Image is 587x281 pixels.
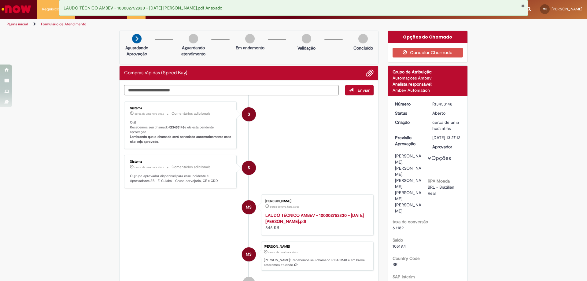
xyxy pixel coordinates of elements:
div: Sistema [130,106,232,110]
div: [PERSON_NAME] [265,199,367,203]
div: [DATE] 13:27:12 [432,135,461,141]
img: img-circle-grey.png [358,34,368,43]
img: ServiceNow [1,3,32,15]
button: Adicionar anexos [366,69,374,77]
span: cerca de uma hora atrás [270,205,299,209]
div: Sistema [130,160,232,164]
span: BRL - Brazilian Real [428,184,456,196]
dt: Criação [390,119,428,125]
span: cerca de uma hora atrás [432,120,459,131]
div: System [242,161,256,175]
dt: Previsão Aprovação [390,135,428,147]
span: cerca de uma hora atrás [135,165,164,169]
img: arrow-next.png [132,34,142,43]
b: Country Code [393,256,420,261]
small: Comentários adicionais [172,165,211,170]
p: [PERSON_NAME]! Recebemos seu chamado R13453148 e em breve estaremos atuando. [264,258,370,267]
img: img-circle-grey.png [302,34,311,43]
img: img-circle-grey.png [189,34,198,43]
b: Saldo [393,237,403,243]
h2: Compras rápidas (Speed Buy) Histórico de tíquete [124,70,187,76]
time: 27/08/2025 15:27:12 [268,250,298,254]
p: O grupo aprovador disponível para esse incidente é: Aprovadores SB - F. Cuiabá - Grupo cervejaria... [130,174,232,183]
dt: Número [390,101,428,107]
span: BR [393,262,397,267]
div: Automações Ambev [393,75,463,81]
b: R13453148 [169,125,184,130]
p: Aguardando Aprovação [122,45,152,57]
div: [PERSON_NAME], [PERSON_NAME], [PERSON_NAME], [PERSON_NAME], [PERSON_NAME] [395,153,423,214]
div: R13453148 [432,101,461,107]
div: Grupo de Atribuição: [393,69,463,75]
p: Em andamento [236,45,264,51]
p: Aguardando atendimento [179,45,208,57]
span: [PERSON_NAME] [552,6,582,12]
div: 27/08/2025 15:27:12 [432,119,461,131]
div: [PERSON_NAME] [264,245,370,249]
time: 27/08/2025 15:27:24 [135,112,164,116]
div: Analista responsável: [393,81,463,87]
span: Enviar [358,87,370,93]
textarea: Digite sua mensagem aqui... [124,85,339,95]
ul: Trilhas de página [5,19,387,30]
p: Concluído [353,45,373,51]
b: Lembrando que o chamado será cancelado automaticamente caso não seja aprovado. [130,135,232,144]
div: Marlan Jones Da Silva [242,247,256,261]
span: MS [543,7,547,11]
button: Fechar Notificação [521,3,525,8]
div: Ambev Automation [393,87,463,93]
span: MS [246,200,252,215]
p: Olá! Recebemos seu chamado e ele esta pendente aprovação. [130,120,232,144]
a: LAUDO TÉCNICO AMBEV - 100002752830 - [DATE] [PERSON_NAME].pdf [265,213,364,224]
span: Requisições [42,6,63,12]
b: RPA Moeda [428,178,450,184]
div: Aberto [432,110,461,116]
button: Enviar [345,85,374,95]
span: cerca de uma hora atrás [268,250,298,254]
span: S [248,161,250,175]
span: cerca de uma hora atrás [135,112,164,116]
small: Comentários adicionais [172,111,211,116]
span: MS [246,247,252,262]
li: Marlan Jones Da Silva [124,242,374,271]
time: 27/08/2025 15:27:21 [135,165,164,169]
a: Formulário de Atendimento [41,22,86,27]
div: System [242,107,256,121]
time: 27/08/2025 15:27:12 [432,120,459,131]
b: taxa de conversão [393,219,428,224]
button: Cancelar Chamado [393,48,463,57]
div: Marlan Jones Da Silva [242,200,256,214]
div: Opções do Chamado [388,31,468,43]
span: 6.1182 [393,225,404,231]
dt: Status [390,110,428,116]
span: 10519.4 [393,243,406,249]
b: SAP Interim [393,274,415,279]
span: S [248,107,250,122]
dt: Aprovador [428,144,465,150]
span: LAUDO TÉCNICO AMBEV - 100002752830 - [DATE] [PERSON_NAME].pdf Anexado [64,5,222,11]
div: 846 KB [265,212,367,231]
p: Validação [297,45,316,51]
img: img-circle-grey.png [245,34,255,43]
a: Página inicial [7,22,28,27]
